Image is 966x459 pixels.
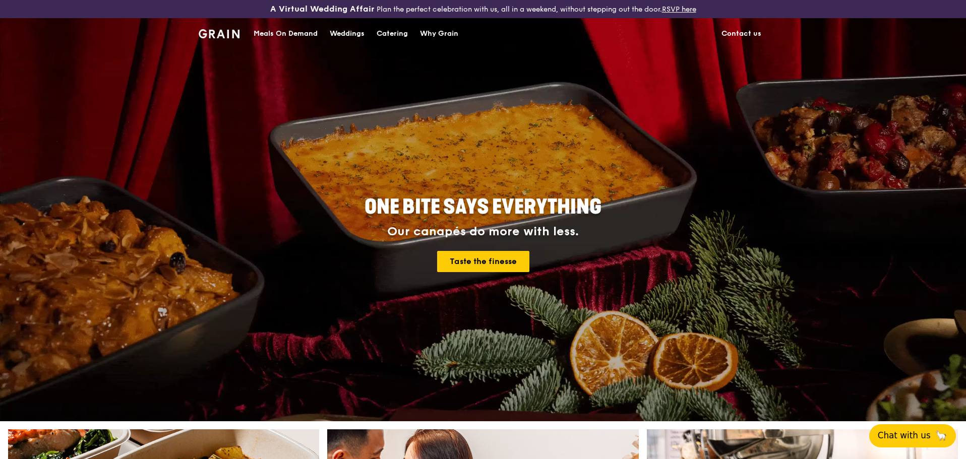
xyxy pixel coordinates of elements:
button: Chat with us🦙 [869,424,956,447]
div: Plan the perfect celebration with us, all in a weekend, without stepping out the door. [193,4,773,14]
a: Contact us [715,19,767,49]
span: Chat with us [878,429,931,442]
div: Our canapés do more with less. [301,225,665,239]
a: Taste the finesse [437,251,529,272]
a: Catering [371,19,414,49]
h3: A Virtual Wedding Affair [270,4,375,14]
a: Why Grain [414,19,464,49]
a: GrainGrain [199,18,239,48]
a: RSVP here [662,5,696,14]
span: 🦙 [935,429,947,442]
img: Grain [199,29,239,38]
a: Weddings [324,19,371,49]
div: Why Grain [420,19,458,49]
div: Meals On Demand [254,19,318,49]
div: Weddings [330,19,365,49]
div: Catering [377,19,408,49]
span: ONE BITE SAYS EVERYTHING [365,195,601,219]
